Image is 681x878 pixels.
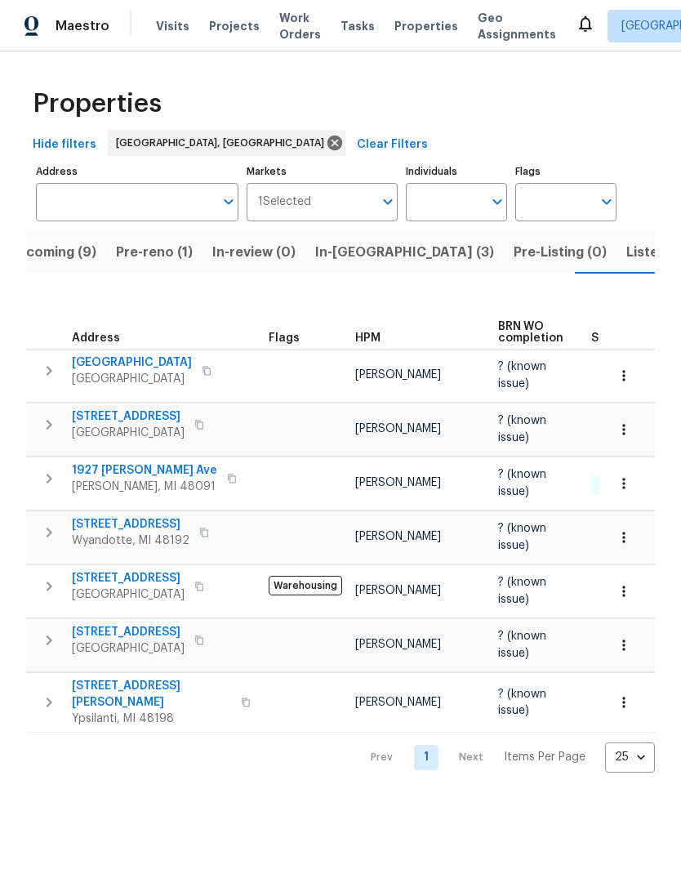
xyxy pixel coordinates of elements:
[72,425,185,441] span: [GEOGRAPHIC_DATA]
[258,195,311,209] span: 1 Selected
[355,531,441,542] span: [PERSON_NAME]
[355,585,441,596] span: [PERSON_NAME]
[315,241,494,264] span: In-[GEOGRAPHIC_DATA] (3)
[498,523,546,550] span: ? (known issue)
[486,190,509,213] button: Open
[591,332,644,344] span: Summary
[72,408,185,425] span: [STREET_ADDRESS]
[8,241,96,264] span: Upcoming (9)
[414,745,438,770] a: Goto page 1
[72,678,231,711] span: [STREET_ADDRESS][PERSON_NAME]
[515,167,616,176] label: Flags
[33,96,162,112] span: Properties
[355,639,441,650] span: [PERSON_NAME]
[33,135,96,155] span: Hide filters
[116,241,193,264] span: Pre-reno (1)
[116,135,331,151] span: [GEOGRAPHIC_DATA], [GEOGRAPHIC_DATA]
[504,749,585,765] p: Items Per Page
[605,736,655,778] div: 25
[514,241,607,264] span: Pre-Listing (0)
[72,479,217,495] span: [PERSON_NAME], MI 48091
[72,354,192,371] span: [GEOGRAPHIC_DATA]
[72,586,185,603] span: [GEOGRAPHIC_DATA]
[340,20,375,32] span: Tasks
[498,577,546,604] span: ? (known issue)
[355,332,381,344] span: HPM
[217,190,240,213] button: Open
[212,241,296,264] span: In-review (0)
[72,462,217,479] span: 1927 [PERSON_NAME] Ave
[498,321,563,344] span: BRN WO completion
[595,190,618,213] button: Open
[269,576,342,595] span: Warehousing
[478,10,556,42] span: Geo Assignments
[355,742,655,773] nav: Pagination Navigation
[72,533,189,549] span: Wyandotte, MI 48192
[357,135,428,155] span: Clear Filters
[355,477,441,488] span: [PERSON_NAME]
[406,167,507,176] label: Individuals
[36,167,238,176] label: Address
[72,640,185,657] span: [GEOGRAPHIC_DATA]
[72,711,231,727] span: Ypsilanti, MI 48198
[72,371,192,387] span: [GEOGRAPHIC_DATA]
[498,415,546,443] span: ? (known issue)
[355,423,441,435] span: [PERSON_NAME]
[156,18,189,34] span: Visits
[108,130,345,156] div: [GEOGRAPHIC_DATA], [GEOGRAPHIC_DATA]
[498,631,546,658] span: ? (known issue)
[376,190,399,213] button: Open
[350,130,434,160] button: Clear Filters
[72,570,185,586] span: [STREET_ADDRESS]
[247,167,398,176] label: Markets
[355,697,441,708] span: [PERSON_NAME]
[355,369,441,381] span: [PERSON_NAME]
[498,689,546,716] span: ? (known issue)
[72,516,189,533] span: [STREET_ADDRESS]
[56,18,109,34] span: Maestro
[269,332,300,344] span: Flags
[498,469,546,497] span: ? (known issue)
[72,624,185,640] span: [STREET_ADDRESS]
[279,10,321,42] span: Work Orders
[209,18,260,34] span: Projects
[498,361,546,389] span: ? (known issue)
[26,130,103,160] button: Hide filters
[593,479,638,492] span: 1 Done
[72,332,120,344] span: Address
[394,18,458,34] span: Properties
